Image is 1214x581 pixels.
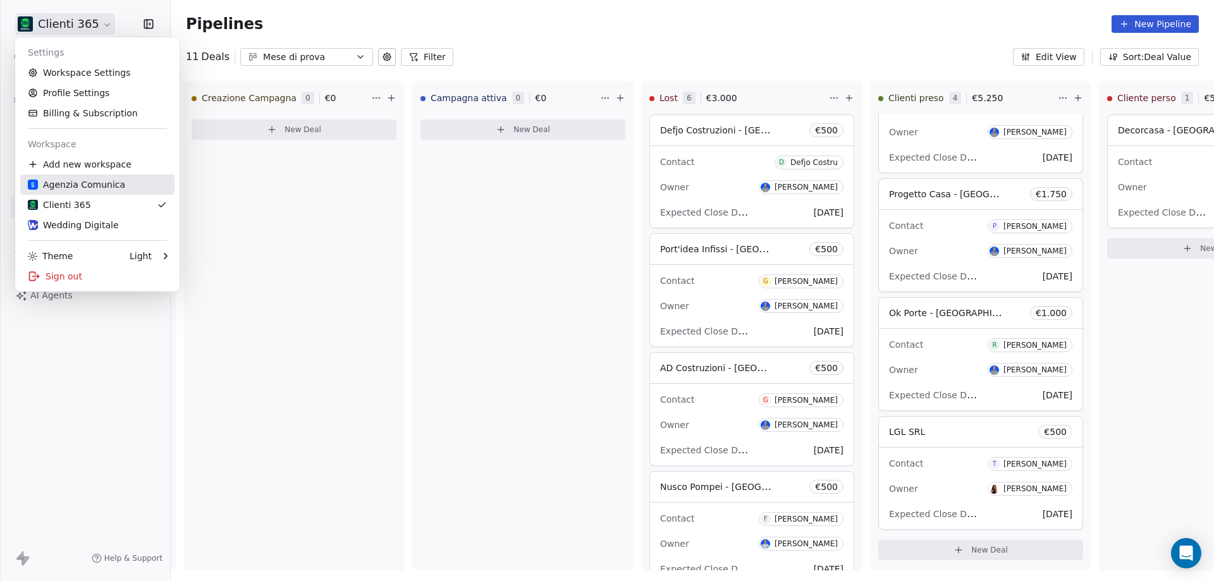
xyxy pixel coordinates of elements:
[28,250,73,262] div: Theme
[28,219,119,231] div: Wedding Digitale
[20,83,175,103] a: Profile Settings
[20,154,175,174] div: Add new workspace
[20,103,175,123] a: Billing & Subscription
[28,178,125,191] div: Agenzia Comunica
[28,180,38,190] img: agenzia-comunica-profilo-FB.png
[20,134,175,154] div: Workspace
[20,63,175,83] a: Workspace Settings
[130,250,152,262] div: Light
[20,266,175,286] div: Sign out
[28,220,38,230] img: WD-pittogramma.png
[28,199,91,211] div: Clienti 365
[20,42,175,63] div: Settings
[28,200,38,210] img: clienti365-logo-quadrato-negativo.png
